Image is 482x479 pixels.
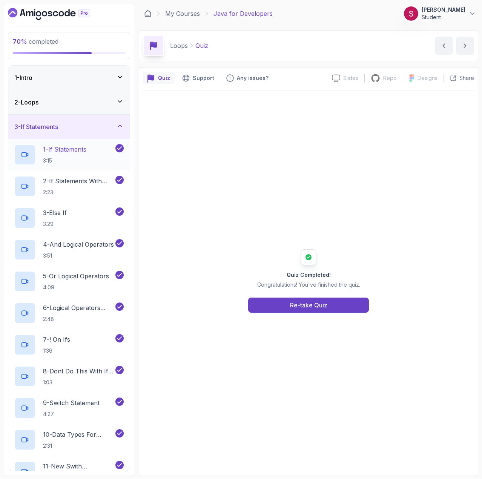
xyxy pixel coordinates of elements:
[43,220,67,228] p: 3:29
[43,335,70,344] p: 7 - ! On Ifs
[14,271,124,292] button: 5-Or Logical Operators4:09
[43,157,86,164] p: 3:15
[14,239,124,260] button: 4-And Logical Operators3:51
[14,302,124,324] button: 6-Logical Operators Recap2:48
[14,334,124,355] button: 7-! On Ifs1:36
[14,144,124,165] button: 1-If Statements3:15
[43,367,114,376] p: 8 - Dont Do This With If Statements
[170,41,188,50] p: Loops
[165,9,200,18] a: My Courses
[144,10,152,17] a: Dashboard
[43,398,100,407] p: 9 - Switch Statement
[8,115,130,139] button: 3-If Statements
[257,281,360,289] p: Congratulations! You've finished the quiz.
[195,41,208,50] p: Quiz
[418,74,437,82] p: Designs
[8,90,130,114] button: 2-Loops
[14,176,124,197] button: 2-If Statements With Conditions2:23
[8,66,130,90] button: 1-Intro
[143,72,175,84] button: quiz button
[43,177,114,186] p: 2 - If Statements With Conditions
[43,240,114,249] p: 4 - And Logical Operators
[14,207,124,229] button: 3-Else If3:29
[14,366,124,387] button: 8-Dont Do This With If Statements1:03
[43,410,100,418] p: 4:27
[178,72,219,84] button: Support button
[43,284,109,291] p: 4:09
[444,74,474,82] button: Share
[193,74,214,82] p: Support
[14,73,32,82] h3: 1 - Intro
[257,271,360,279] h2: Quiz Completed!
[158,74,170,82] p: Quiz
[459,74,474,82] p: Share
[343,74,358,82] p: Slides
[43,379,114,386] p: 1:03
[14,98,38,107] h3: 2 - Loops
[43,145,86,154] p: 1 - If Statements
[14,398,124,419] button: 9-Switch Statement4:27
[43,442,114,450] p: 2:31
[43,272,109,281] p: 5 - Or Logical Operators
[43,347,70,355] p: 1:36
[456,37,474,55] button: next content
[404,6,476,21] button: user profile image[PERSON_NAME]Student
[43,252,114,259] p: 3:51
[383,74,397,82] p: Repo
[422,6,465,14] p: [PERSON_NAME]
[43,208,67,217] p: 3 - Else If
[14,122,58,131] h3: 3 - If Statements
[422,14,465,21] p: Student
[213,9,273,18] p: Java for Developers
[43,315,114,323] p: 2:48
[435,37,453,55] button: previous content
[43,189,114,196] p: 2:23
[404,6,418,21] img: user profile image
[8,8,107,20] a: Dashboard
[43,303,114,312] p: 6 - Logical Operators Recap
[248,298,369,313] button: Re-take Quiz
[13,38,27,45] span: 70 %
[14,429,124,450] button: 10-Data Types For Switch Statements2:31
[222,72,273,84] button: Feedback button
[237,74,269,82] p: Any issues?
[43,430,114,439] p: 10 - Data Types For Switch Statements
[43,462,114,471] p: 11 - New Swith Expression
[13,38,58,45] span: completed
[290,301,327,310] div: Re-take Quiz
